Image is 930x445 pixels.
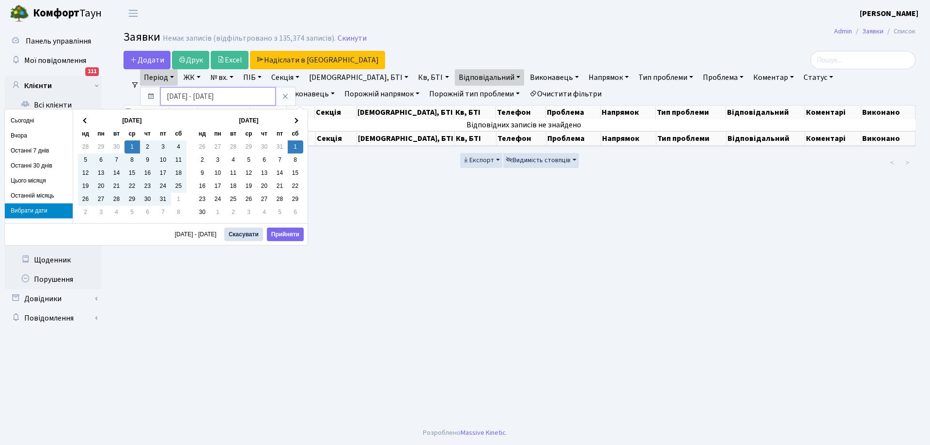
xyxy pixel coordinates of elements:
td: 20 [93,180,109,193]
span: Таун [33,5,102,22]
a: Надіслати в [GEOGRAPHIC_DATA] [250,51,385,69]
th: Виконано [861,131,915,146]
a: Мої повідомлення111 [5,51,102,70]
button: Експорт [460,153,502,168]
td: 14 [272,167,288,180]
a: [DEMOGRAPHIC_DATA], БТІ [305,69,412,86]
td: 4 [226,153,241,167]
td: 1 [210,206,226,219]
button: Переключити навігацію [121,5,145,21]
td: 16 [140,167,155,180]
td: 13 [257,167,272,180]
td: 2 [140,140,155,153]
td: 28 [78,140,93,153]
td: 8 [288,153,303,167]
th: пт [272,127,288,140]
th: Відповідальний [726,106,805,119]
td: 3 [93,206,109,219]
th: ср [124,127,140,140]
th: Напрямок [601,131,656,146]
td: 7 [109,153,124,167]
td: 25 [171,180,186,193]
td: 31 [272,140,288,153]
th: Виконано [861,106,915,119]
td: 26 [241,193,257,206]
th: Дії [124,106,170,119]
span: Мої повідомлення [24,55,86,66]
th: Відповідальний [727,131,805,146]
td: 3 [241,206,257,219]
td: 4 [171,140,186,153]
td: 14 [109,167,124,180]
td: 20 [257,180,272,193]
th: чт [140,127,155,140]
td: 17 [210,180,226,193]
a: ЖК [180,69,204,86]
td: 18 [226,180,241,193]
li: Вибрати дати [5,203,73,218]
td: 15 [124,167,140,180]
th: ПІБ [287,106,315,119]
a: Порожній виконавець [247,86,339,102]
td: 29 [288,193,303,206]
a: Клієнти [5,76,102,95]
b: Комфорт [33,5,79,21]
th: Проблема [546,131,601,146]
nav: breadcrumb [820,21,930,42]
td: 29 [241,140,257,153]
td: 26 [195,140,210,153]
td: 24 [155,180,171,193]
td: 2 [226,206,241,219]
span: Експорт [463,155,494,165]
th: [DEMOGRAPHIC_DATA], БТІ [357,131,455,146]
td: 5 [124,206,140,219]
a: Порушення [5,270,102,289]
button: Прийняти [267,228,304,241]
td: 5 [272,206,288,219]
th: Тип проблеми [656,131,727,146]
td: 2 [195,153,210,167]
td: 5 [78,153,93,167]
a: Секція [267,69,303,86]
td: 30 [257,140,272,153]
th: Тип проблеми [656,106,727,119]
th: ср [241,127,257,140]
td: 22 [124,180,140,193]
th: Кв, БТІ [454,106,496,119]
th: нд [78,127,93,140]
td: 22 [288,180,303,193]
span: Заявки [124,29,160,46]
a: Відповідальний [455,69,524,86]
a: № вх. [206,69,237,86]
td: 6 [257,153,272,167]
td: 12 [78,167,93,180]
td: 4 [109,206,124,219]
th: [DATE] [210,114,288,127]
li: Цього місяця [5,173,73,188]
td: 17 [155,167,171,180]
th: [DEMOGRAPHIC_DATA], БТІ [356,106,454,119]
td: 16 [195,180,210,193]
th: Секція [315,106,356,119]
td: 29 [124,193,140,206]
th: Напрямок [601,106,656,119]
td: 27 [257,193,272,206]
td: 3 [210,153,226,167]
td: 10 [210,167,226,180]
td: 24 [210,193,226,206]
td: 8 [124,153,140,167]
td: 25 [226,193,241,206]
td: 23 [140,180,155,193]
td: 5 [241,153,257,167]
td: 6 [140,206,155,219]
td: 9 [195,167,210,180]
th: пн [93,127,109,140]
th: Проблема [546,106,601,119]
th: Секція [316,131,357,146]
a: Напрямок [585,69,633,86]
td: 15 [288,167,303,180]
a: Admin [834,26,852,36]
li: Вчора [5,128,73,143]
td: 23 [195,193,210,206]
a: Тип проблеми [635,69,697,86]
